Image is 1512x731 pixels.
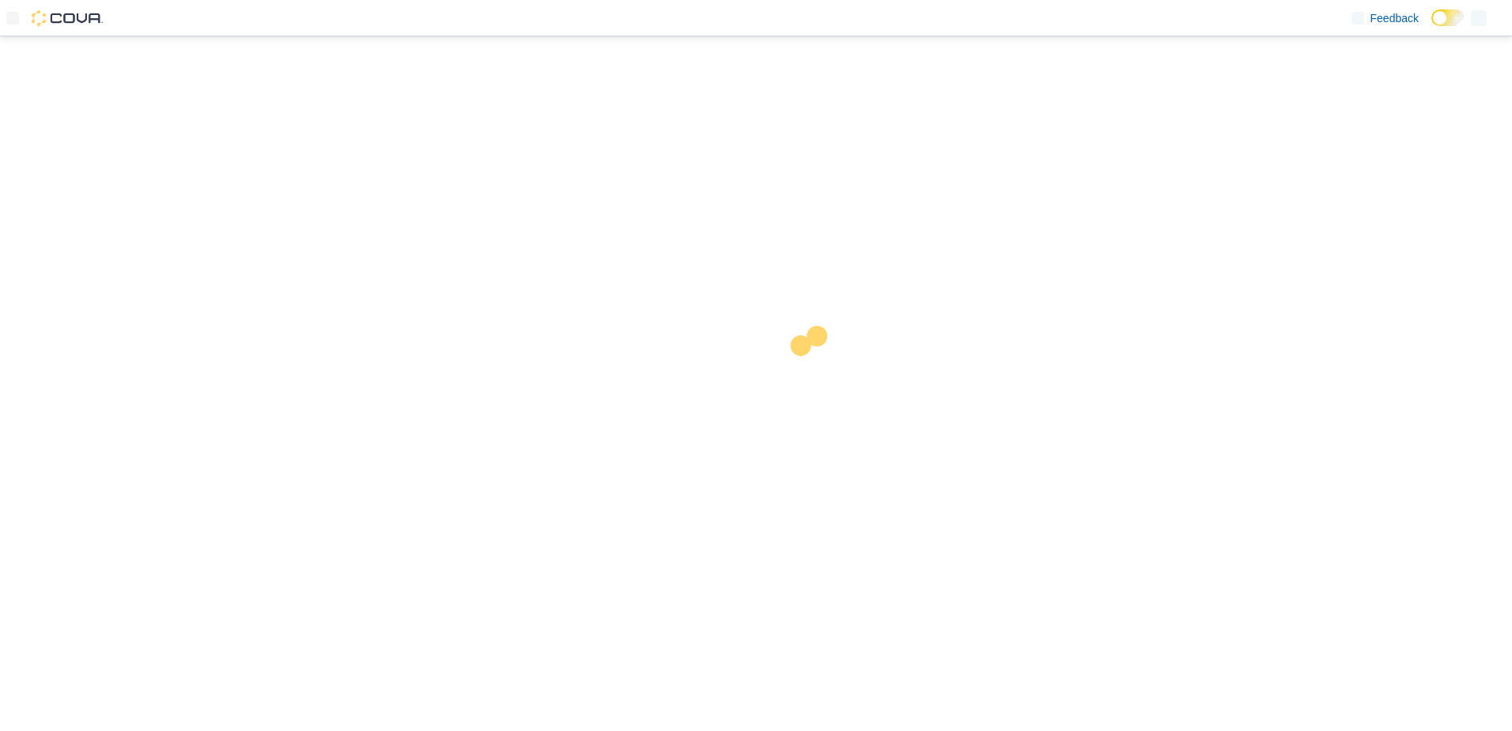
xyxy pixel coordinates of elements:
span: Feedback [1370,10,1419,26]
img: Cova [32,10,103,26]
img: cova-loader [756,314,875,433]
span: Dark Mode [1431,26,1432,27]
input: Dark Mode [1431,9,1465,26]
a: Feedback [1345,2,1425,34]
